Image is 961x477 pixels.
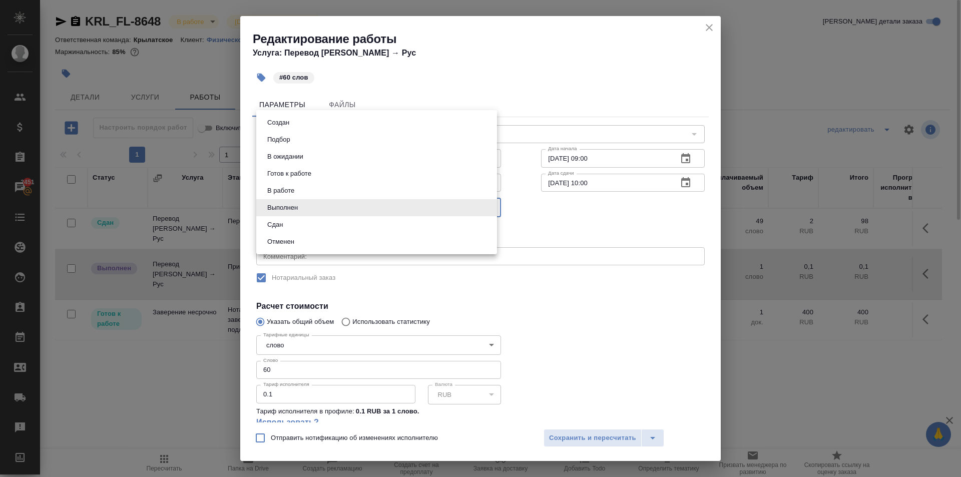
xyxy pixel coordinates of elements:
[264,219,286,230] button: Сдан
[264,134,293,145] button: Подбор
[264,168,314,179] button: Готов к работе
[264,202,301,213] button: Выполнен
[264,185,297,196] button: В работе
[264,117,292,128] button: Создан
[264,236,297,247] button: Отменен
[264,151,306,162] button: В ожидании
